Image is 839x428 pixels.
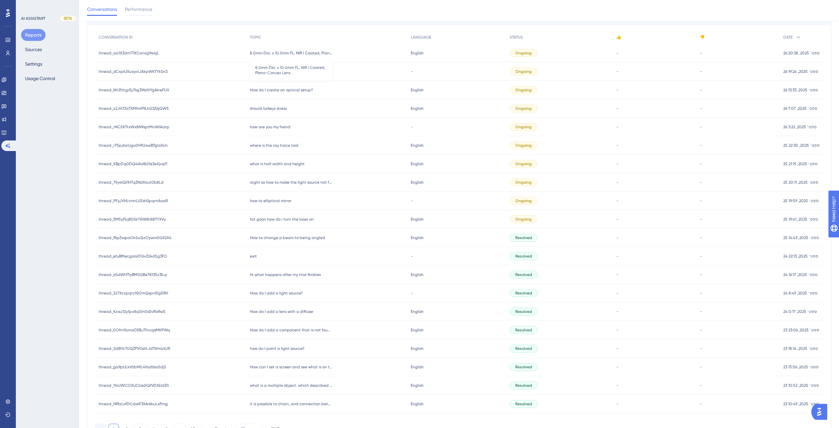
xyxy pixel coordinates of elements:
[510,35,523,40] span: STATUS
[515,254,532,259] span: Resolved
[125,5,152,13] span: Performance
[515,290,532,296] span: Resolved
[515,198,532,203] span: Ongoing
[783,180,818,185] span: 25 ספט׳ 2025, 20:11
[616,327,618,333] span: -
[515,87,532,93] span: Ongoing
[783,401,819,407] span: 23 ספט׳ 2025, 10:49
[700,124,702,130] span: -
[700,290,702,296] span: -
[616,383,618,388] span: -
[783,198,819,203] span: 25 ספט׳ 2025, 19:59
[99,180,164,185] span: thread_7IIy4lQI1H7qZNdX4ut0b8Ld
[411,143,424,148] span: English
[515,161,532,167] span: Ongoing
[250,161,305,167] span: what is half width and height
[616,35,621,40] span: 👍
[515,309,532,314] span: Resolved
[250,143,298,148] span: where is the ray trace tool
[411,50,424,56] span: English
[515,50,532,56] span: Ongoing
[411,161,424,167] span: English
[515,327,532,333] span: Resolved
[515,383,532,388] span: Resolved
[700,69,702,74] span: -
[250,50,332,56] span: 8.0mm Dia. x 10.0mm FL, NIR I Coated, Plano-Convex Lens
[99,35,133,40] span: CONVERSATION ID
[783,106,817,111] span: 26 ספט׳ 2025, 7:07
[250,272,321,277] span: Hi what happens after my trial finishes
[99,235,171,240] span: thread_RipZxspaOkSuQzOywm0GX2X4
[700,383,702,388] span: -
[250,401,332,407] span: it is possible to chain, and connection between some of detector together ?
[616,401,618,407] span: -
[515,106,532,111] span: Ongoing
[515,124,532,130] span: Ongoing
[783,309,817,314] span: 24 ספט׳ 2025, 0:17
[99,254,167,259] span: thread_efuBMecgolsrDGvZ24d5g3FO
[700,327,702,333] span: -
[87,5,117,13] span: Conversations
[700,401,702,407] span: -
[616,69,618,74] span: -
[411,106,424,111] span: English
[783,272,818,277] span: 24 ספט׳ 2025, 16:17
[99,69,167,74] span: thread_dCxpIUXuoyvlJAkpWKTYkSn3
[616,106,618,111] span: -
[411,87,424,93] span: English
[700,50,702,56] span: -
[250,124,290,130] span: how are you my freind
[616,198,618,203] span: -
[783,383,819,388] span: 23 ספט׳ 2025, 10:52
[99,50,159,56] span: thread_sai1X3drtiT1XCanxg9si4jL
[700,143,702,148] span: -
[616,143,618,148] span: -
[99,106,169,111] span: thread_z2JH7ZoTXMfmP9LhG3Z6jQW5
[250,346,304,351] span: how do I point a light source?
[411,217,424,222] span: English
[99,346,170,351] span: thread_SdBYc7UQZPVGsVrJ4TWmoVJR
[515,272,532,277] span: Resolved
[21,58,46,70] button: Settings
[700,35,705,40] span: 👎
[255,65,327,76] span: 8.0mm Dia. x 10.0mm FL, NIR I Coated, Plano-Convex Lens
[99,383,169,388] span: thread_YbUWCOXUCUe2iQfVDXkIdZlt
[411,272,424,277] span: English
[616,50,618,56] span: -
[783,124,817,130] span: 26 ספט׳ 2025, 3:22
[616,309,618,314] span: -
[411,309,424,314] span: English
[783,69,818,74] span: 26 ספט׳ 2025, 19:24
[616,272,618,277] span: -
[99,143,168,148] span: thread_rT5pdorUga0HPJawBTgloXUn
[700,180,702,185] span: -
[616,346,618,351] span: -
[250,87,313,93] span: How do I create an optical setup?
[411,327,424,333] span: English
[700,106,702,111] span: -
[616,364,618,370] span: -
[700,309,702,314] span: -
[700,161,702,167] span: -
[700,235,702,240] span: -
[99,272,167,277] span: thread_oSdWHTlyBMSGBe78135z3lLq
[783,217,818,222] span: 25 ספט׳ 2025, 19:41
[250,364,332,370] span: How can I set a screen and see what is on the screen?
[21,44,46,55] button: Sources
[21,73,59,84] button: Usage Control
[99,198,168,203] span: thread_PFyJVHLtmnLU5sH2pqntAooR
[411,35,431,40] span: LANGUAGE
[250,309,314,314] span: How do I add a lens with a diffuser
[700,198,702,203] span: -
[783,35,793,40] span: DATE
[700,272,702,277] span: -
[700,346,702,351] span: -
[250,106,287,111] span: should larkeys stress
[411,383,424,388] span: English
[99,327,170,333] span: thread_0Ofrn9umaDEBJThrzq6MKPWq
[700,217,702,222] span: -
[99,290,168,296] span: thread_Zz7Xczpqtz92OmQspnEIg5RH
[99,161,167,167] span: thread_KBpDq0DQ4IAd8d1e3eXjvqf1
[250,217,314,222] span: fat goon how do i turn the laser on
[99,217,166,222] span: thread_EM5yFbj80Sk76Y6Nh88TYXVy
